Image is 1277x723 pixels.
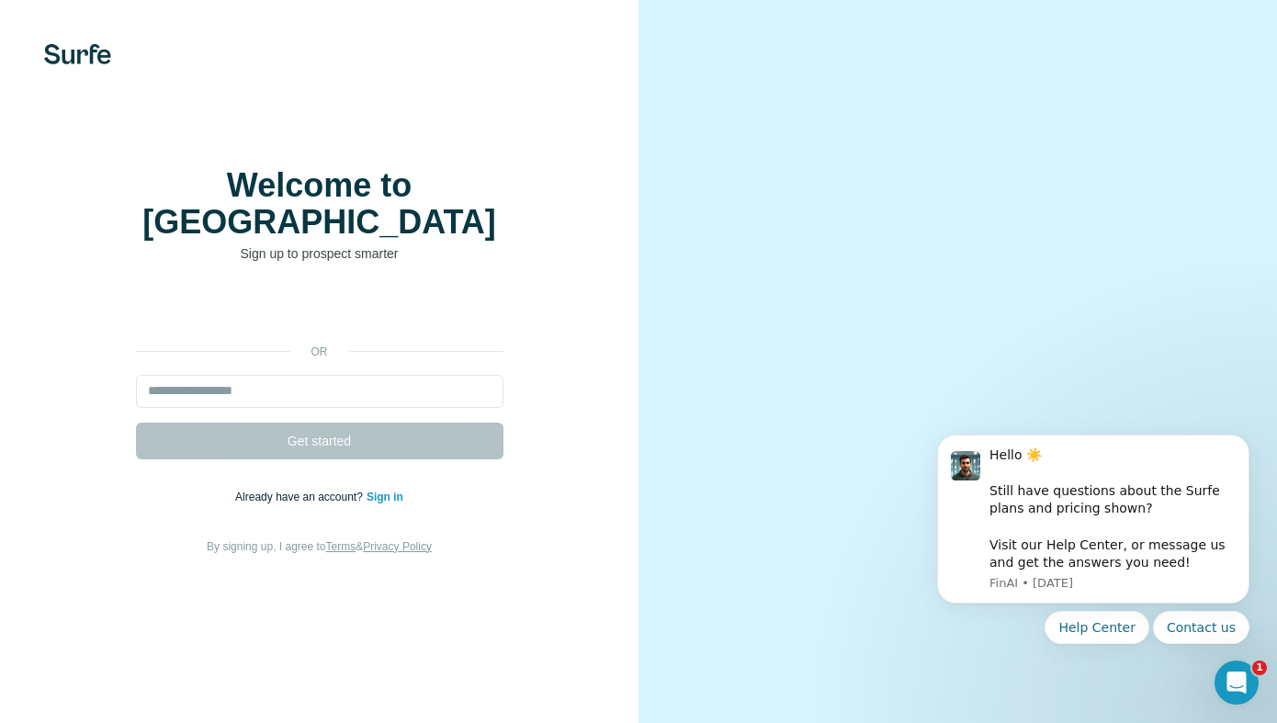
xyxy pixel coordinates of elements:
span: By signing up, I agree to & [207,540,432,553]
a: Privacy Policy [363,540,432,553]
iframe: Sign in with Google Button [127,290,513,331]
a: Sign in [367,491,403,503]
iframe: Intercom notifications message [910,374,1277,673]
img: Surfe's logo [44,44,111,64]
span: 1 [1252,661,1267,675]
h1: Welcome to [GEOGRAPHIC_DATA] [136,167,503,241]
p: or [290,344,349,360]
p: Sign up to prospect smarter [136,244,503,263]
a: Terms [326,540,356,553]
iframe: Intercom live chat [1215,661,1259,705]
span: Already have an account? [235,491,367,503]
